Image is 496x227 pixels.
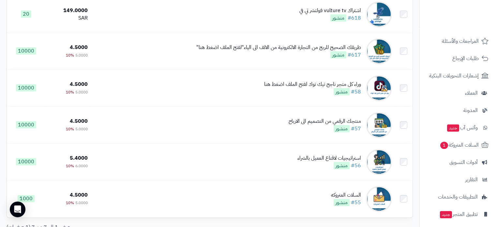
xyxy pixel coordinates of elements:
img: السلات المتروكه [366,186,392,212]
span: التقارير [465,175,478,184]
a: #55 [351,199,361,206]
div: منتجك الرقمي من التصميم الى الارباح [289,118,361,125]
span: 4.5000 [70,43,88,51]
span: طلبات الإرجاع [452,54,479,63]
span: جديد [447,124,459,132]
span: السلات المتروكة [440,140,479,150]
img: طريقك الصحيح للربح من التجارة الالكترونية من الالف الى الياء"لفتح الملف اضغط هنا" [366,38,392,64]
span: منشور [330,14,346,22]
span: 10000 [16,158,36,165]
div: 149.0000 [48,7,88,14]
a: العملاء [424,85,492,101]
span: 5.0000 [75,52,88,58]
a: #57 [351,125,361,133]
span: 10% [66,126,74,132]
span: 10000 [16,47,36,55]
span: منشور [330,51,346,58]
span: 6.0000 [75,163,88,169]
span: جديد [440,211,452,218]
span: 4.5000 [70,117,88,125]
a: إشعارات التحويلات البنكية [424,68,492,84]
span: منشور [334,88,350,95]
a: #56 [351,162,361,170]
span: 5.0000 [75,89,88,95]
div: طريقك الصحيح للربح من التجارة الالكترونية من الالف الى الياء"لفتح الملف اضغط هنا" [196,44,361,51]
span: 10% [66,89,74,95]
span: 5.4000 [70,154,88,162]
img: منتجك الرقمي من التصميم الى الارباح [366,112,392,138]
div: السلات المتروكه [331,191,361,199]
span: 5.0000 [75,126,88,132]
a: أدوات التسويق [424,154,492,170]
span: العملاء [465,89,478,98]
a: تطبيق المتجرجديد [424,206,492,222]
div: اشتراك vulture tv فولتشر تي في [299,7,361,14]
span: 10000 [16,84,36,91]
span: أدوات التسويق [449,158,478,167]
span: 10000 [16,121,36,128]
span: المدونة [463,106,478,115]
a: التطبيقات والخدمات [424,189,492,205]
span: 20 [21,10,31,18]
div: استراتيجيات لاقناع العميل بالشراء [297,154,361,162]
a: #617 [348,51,361,59]
a: المراجعات والأسئلة [424,33,492,49]
img: اشتراك vulture tv فولتشر تي في [366,1,392,27]
a: طلبات الإرجاع [424,51,492,66]
a: المدونة [424,103,492,118]
span: 10% [66,200,74,206]
a: وآتس آبجديد [424,120,492,136]
span: 1000 [18,195,35,202]
a: #618 [348,14,361,22]
img: logo-2.png [452,17,490,31]
span: التطبيقات والخدمات [438,192,478,202]
span: 10% [66,163,74,169]
span: وآتس آب [446,123,478,132]
img: وراء كل متجر ناجح تيك توك لفتح الملف اضغط هنا [366,75,392,101]
div: Open Intercom Messenger [10,202,25,217]
span: منشور [334,199,350,206]
span: 4.5000 [70,191,88,199]
span: منشور [334,162,350,169]
a: #58 [351,88,361,96]
span: منشور [334,125,350,132]
span: 4.5000 [70,80,88,88]
span: المراجعات والأسئلة [442,37,479,46]
span: 5.0000 [75,200,88,206]
div: وراء كل متجر ناجح تيك توك لفتح الملف اضغط هنا [264,81,361,88]
a: التقارير [424,172,492,187]
span: 1 [440,142,448,149]
div: SAR [48,14,88,22]
a: السلات المتروكة1 [424,137,492,153]
span: 10% [66,52,74,58]
img: استراتيجيات لاقناع العميل بالشراء [366,149,392,175]
span: إشعارات التحويلات البنكية [429,71,479,80]
span: تطبيق المتجر [439,210,478,219]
